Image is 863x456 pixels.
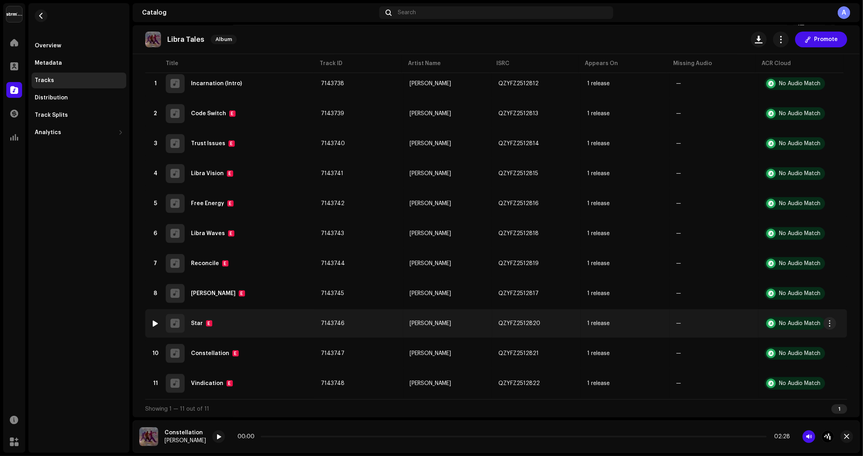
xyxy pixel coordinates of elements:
[35,43,61,49] div: Overview
[498,141,539,146] div: QZYFZ2512814
[32,55,126,71] re-m-nav-item: Metadata
[814,32,838,47] span: Promote
[35,129,61,136] div: Analytics
[321,231,344,236] span: 7143743
[227,170,233,177] div: E
[498,201,539,206] div: QZYFZ2512816
[167,36,204,44] p: Libra Tales
[191,111,226,116] div: Code Switch
[165,437,206,444] div: [PERSON_NAME]
[35,112,68,118] div: Track Splits
[587,231,610,236] div: 1 release
[211,35,237,44] span: Album
[229,110,236,117] div: E
[32,38,126,54] re-m-nav-item: Overview
[676,111,752,116] re-a-table-badge: —
[587,261,610,266] div: 1 release
[410,321,451,326] div: [PERSON_NAME]
[165,430,206,436] div: Constellation
[321,141,345,146] span: 7143740
[410,171,451,176] div: [PERSON_NAME]
[779,321,820,326] div: No Audio Match
[32,107,126,123] re-m-nav-item: Track Splits
[498,381,540,386] div: QZYFZ2512822
[321,321,344,326] span: 7143746
[587,171,663,176] span: 1 release
[410,321,486,326] span: Alexander Anderson
[6,6,22,22] img: 408b884b-546b-4518-8448-1008f9c76b02
[676,81,752,86] re-a-table-badge: —
[779,351,820,356] div: No Audio Match
[410,111,451,116] div: [PERSON_NAME]
[321,171,343,176] span: 7143741
[779,201,820,206] div: No Audio Match
[676,351,752,356] re-a-table-badge: —
[676,291,752,296] re-a-table-badge: —
[676,261,752,266] re-a-table-badge: —
[239,290,245,297] div: E
[321,81,344,86] span: 7143738
[410,291,451,296] div: [PERSON_NAME]
[779,171,820,176] div: No Audio Match
[227,200,234,207] div: E
[498,111,538,116] div: QZYFZ2512813
[32,73,126,88] re-m-nav-item: Tracks
[321,291,344,296] span: 7143745
[587,141,663,146] span: 1 release
[191,171,224,176] div: Libra Vision
[587,261,663,266] span: 1 release
[587,321,610,326] div: 1 release
[676,141,752,146] re-a-table-badge: —
[321,381,344,386] span: 7143748
[676,171,752,176] re-a-table-badge: —
[191,291,236,296] div: Libra Shit
[587,291,663,296] span: 1 release
[191,81,242,86] div: Incarnation (Intro)
[238,434,258,440] div: 00:00
[191,201,224,206] div: Free Energy
[779,291,820,296] div: No Audio Match
[410,201,451,206] div: [PERSON_NAME]
[206,320,212,327] div: E
[676,321,752,326] re-a-table-badge: —
[145,32,161,47] img: dd265128-6c0e-4e57-8e8b-11206c6cfecc
[498,231,539,236] div: QZYFZ2512818
[32,90,126,106] re-m-nav-item: Distribution
[222,260,228,267] div: E
[398,9,416,16] span: Search
[32,125,126,140] re-m-nav-dropdown: Analytics
[587,81,663,86] span: 1 release
[838,6,850,19] div: A
[587,381,663,386] span: 1 release
[676,381,752,386] re-a-table-badge: —
[410,111,486,116] span: Alexander Anderson
[587,231,663,236] span: 1 release
[410,201,486,206] span: Alexander Anderson
[410,81,451,86] div: [PERSON_NAME]
[410,141,451,146] div: [PERSON_NAME]
[779,141,820,146] div: No Audio Match
[410,261,451,266] div: [PERSON_NAME]
[410,351,486,356] span: Alexander Anderson
[139,427,158,446] img: dd265128-6c0e-4e57-8e8b-11206c6cfecc
[410,381,451,386] div: [PERSON_NAME]
[227,380,233,387] div: E
[410,231,451,236] div: [PERSON_NAME]
[321,351,344,356] span: 7143747
[191,231,225,236] div: Libra Waves
[191,261,219,266] div: Reconcile
[587,351,610,356] div: 1 release
[228,140,235,147] div: E
[191,351,229,356] div: Constellation
[410,171,486,176] span: Alexander Anderson
[587,111,610,116] div: 1 release
[321,201,344,206] span: 7143742
[232,350,239,357] div: E
[228,230,234,237] div: E
[676,231,752,236] re-a-table-badge: —
[587,171,610,176] div: 1 release
[191,141,225,146] div: Trust Issues
[35,60,62,66] div: Metadata
[587,111,663,116] span: 1 release
[779,261,820,266] div: No Audio Match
